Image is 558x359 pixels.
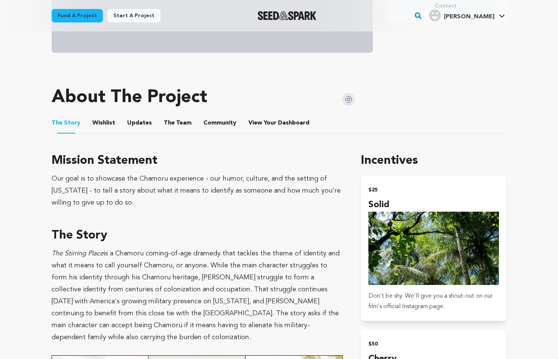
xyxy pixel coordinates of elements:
[248,119,311,128] span: Your
[52,248,343,343] p: is a Chamoru coming-of-age dramedy that tackles the theme of identity and what it means to call y...
[248,119,311,128] a: ViewYourDashboard
[107,9,160,22] a: Start a project
[164,119,175,128] span: The
[164,119,191,128] span: Team
[92,119,115,128] span: Wishlist
[258,11,316,20] img: Seed&Spark Logo Dark Mode
[258,11,316,20] a: Seed&Spark Homepage
[52,119,80,128] span: Story
[429,9,494,21] div: Neil T.'s Profile
[52,173,343,209] div: Our goal is to showcase the Chamoru experience - our humor, culture, and the setting of [US_STATE...
[427,8,506,24] span: Neil T.'s Profile
[52,227,343,245] h3: The Story
[52,119,62,128] span: The
[342,93,355,106] img: Seed&Spark Instagram Icon
[427,8,506,21] a: Neil T.'s Profile
[52,250,104,257] em: The Stirring Place
[52,89,207,107] h1: About The Project
[278,119,309,128] span: Dashboard
[368,185,499,195] h2: $25
[52,9,103,22] a: Fund a project
[361,152,506,170] h1: Incentives
[127,119,152,128] span: Updates
[368,212,499,285] img: incentive
[52,152,343,170] h3: Mission Statement
[368,339,499,349] h2: $50
[368,291,499,312] p: Don't be shy. We'll give you a shout-out on our film's official Instagram page.
[361,176,506,321] button: $25 Solid incentive Don't be shy. We'll give you a shout-out on our film's official Instagram page.
[429,9,441,21] img: user.png
[368,198,499,212] h4: Solid
[203,119,236,128] span: Community
[444,14,494,20] span: [PERSON_NAME]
